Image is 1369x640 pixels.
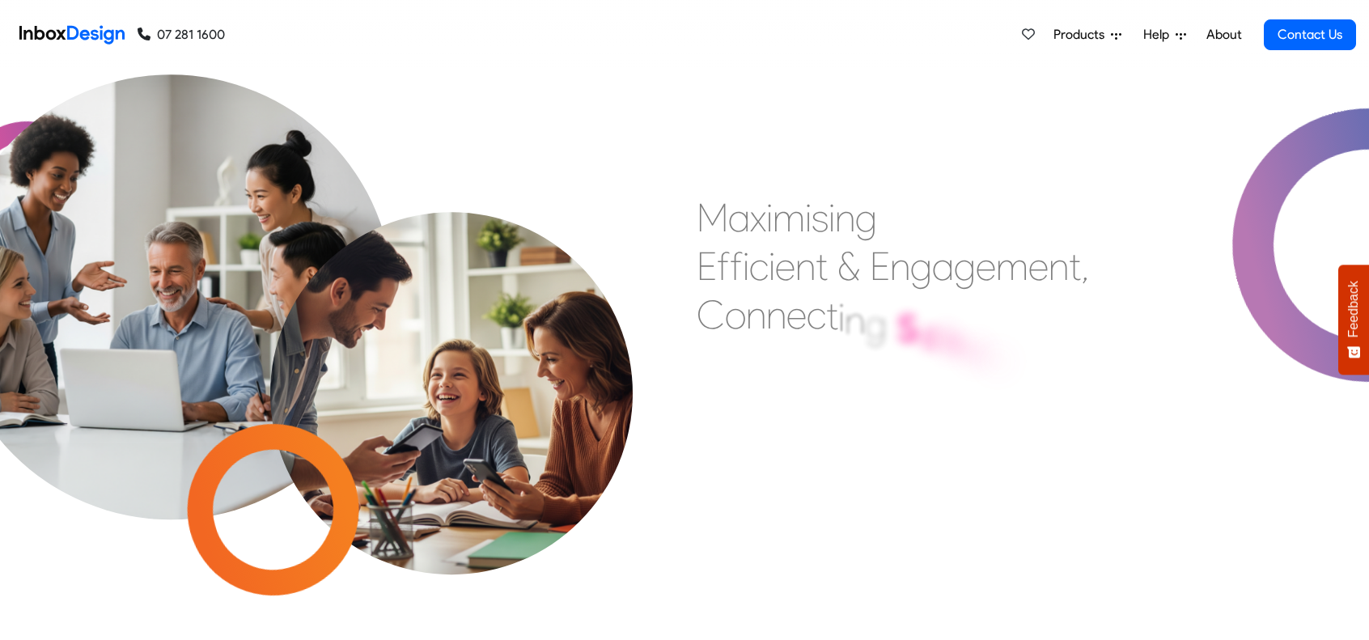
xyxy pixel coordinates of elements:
div: f [717,242,730,290]
img: parents_with_child.png [225,140,678,593]
div: o [964,324,986,373]
div: t [826,291,838,340]
div: e [786,290,807,339]
div: e [976,242,996,290]
div: M [697,193,728,242]
div: m [773,193,805,242]
div: g [855,193,877,242]
div: Maximising Efficient & Engagement, Connecting Schools, Families, and Students. [697,193,1089,436]
div: C [697,290,725,339]
div: a [728,193,750,242]
div: h [941,316,964,365]
div: i [805,193,812,242]
div: E [870,242,890,290]
div: n [845,296,865,345]
div: g [954,242,976,290]
div: f [730,242,743,290]
div: o [986,333,1009,381]
a: About [1202,19,1246,51]
div: o [725,290,746,339]
a: Contact Us [1264,19,1356,50]
div: n [835,193,855,242]
div: e [1028,242,1049,290]
div: t [816,242,828,290]
div: c [807,290,826,339]
div: x [750,193,766,242]
div: n [1049,242,1069,290]
span: Help [1143,25,1176,45]
div: i [743,242,749,290]
a: Products [1047,19,1128,51]
div: g [865,299,887,348]
a: 07 281 1600 [138,25,225,45]
div: , [1081,242,1089,290]
div: S [896,304,919,353]
div: s [812,193,829,242]
div: c [749,242,769,290]
div: a [932,242,954,290]
div: t [1069,242,1081,290]
div: g [910,242,932,290]
div: e [775,242,795,290]
span: Products [1053,25,1111,45]
div: n [890,242,910,290]
div: i [838,293,845,341]
div: m [996,242,1028,290]
span: Feedback [1346,281,1361,337]
div: i [829,193,835,242]
div: n [746,290,766,339]
div: n [795,242,816,290]
div: c [919,310,941,358]
a: Help [1137,19,1193,51]
div: n [766,290,786,339]
div: & [837,242,860,290]
button: Feedback - Show survey [1338,265,1369,375]
div: E [697,242,717,290]
div: i [766,193,773,242]
div: i [769,242,775,290]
